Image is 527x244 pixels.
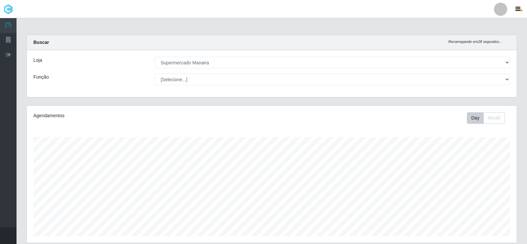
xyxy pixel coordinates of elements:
[3,4,13,14] img: CoreUI Logo
[33,112,226,119] div: Agendamentos
[467,112,505,124] div: First group
[33,40,49,45] strong: Buscar
[448,40,502,44] i: Recarregando em 28 segundos...
[33,57,42,64] label: Loja
[483,112,505,124] button: Month
[33,74,49,81] label: Função
[467,112,510,124] div: Toolbar with button groups
[467,112,484,124] button: Day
